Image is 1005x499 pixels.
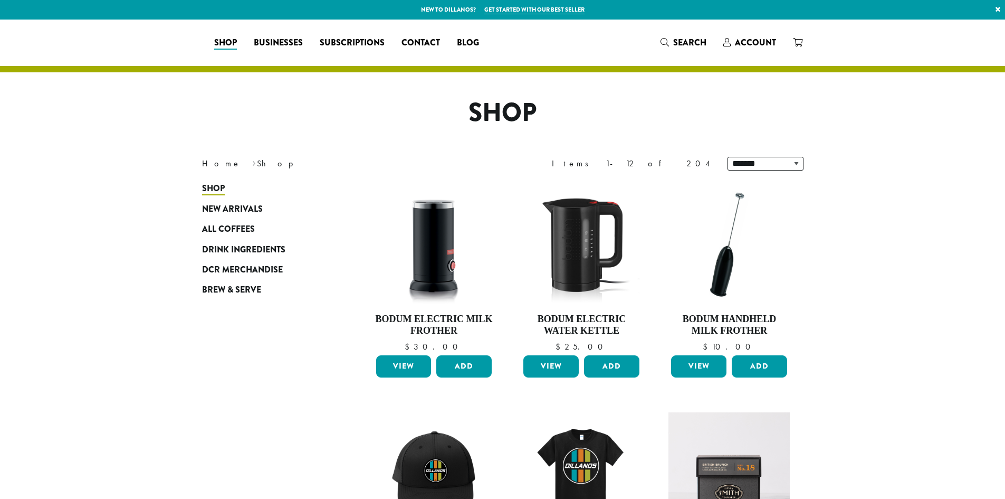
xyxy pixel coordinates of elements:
div: Items 1-12 of 204 [552,157,712,170]
a: Get started with our best seller [484,5,585,14]
span: Shop [214,36,237,50]
h4: Bodum Handheld Milk Frother [668,314,790,336]
span: Blog [457,36,479,50]
a: All Coffees [202,219,329,239]
span: Businesses [254,36,303,50]
span: Brew & Serve [202,284,261,297]
span: Shop [202,182,225,195]
a: Drink Ingredients [202,239,329,259]
button: Add [436,355,492,378]
h4: Bodum Electric Milk Frother [374,314,495,336]
span: $ [556,341,564,352]
a: Shop [206,34,245,51]
span: › [252,154,256,170]
a: DCR Merchandise [202,260,329,280]
a: View [671,355,726,378]
a: View [523,355,579,378]
span: DCR Merchandise [202,263,283,277]
a: Bodum Electric Milk Frother $30.00 [374,184,495,351]
img: DP3955.01.png [521,184,642,305]
span: All Coffees [202,223,255,236]
span: Subscriptions [320,36,385,50]
span: Contact [401,36,440,50]
a: Home [202,158,241,169]
bdi: 30.00 [405,341,463,352]
nav: Breadcrumb [202,157,487,170]
bdi: 10.00 [703,341,755,352]
a: Bodum Electric Water Kettle $25.00 [521,184,642,351]
button: Add [732,355,787,378]
span: Search [673,36,706,49]
a: Shop [202,178,329,199]
a: Bodum Handheld Milk Frother $10.00 [668,184,790,351]
h1: Shop [194,98,811,128]
a: Brew & Serve [202,280,329,300]
img: DP3927.01-002.png [668,184,790,305]
img: DP3954.01-002.png [373,184,494,305]
span: Account [735,36,776,49]
h4: Bodum Electric Water Kettle [521,314,642,336]
span: New Arrivals [202,203,263,216]
span: Drink Ingredients [202,243,285,257]
span: $ [405,341,414,352]
a: Search [652,34,715,51]
a: View [376,355,432,378]
span: $ [703,341,712,352]
a: New Arrivals [202,199,329,219]
button: Add [584,355,639,378]
bdi: 25.00 [556,341,608,352]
